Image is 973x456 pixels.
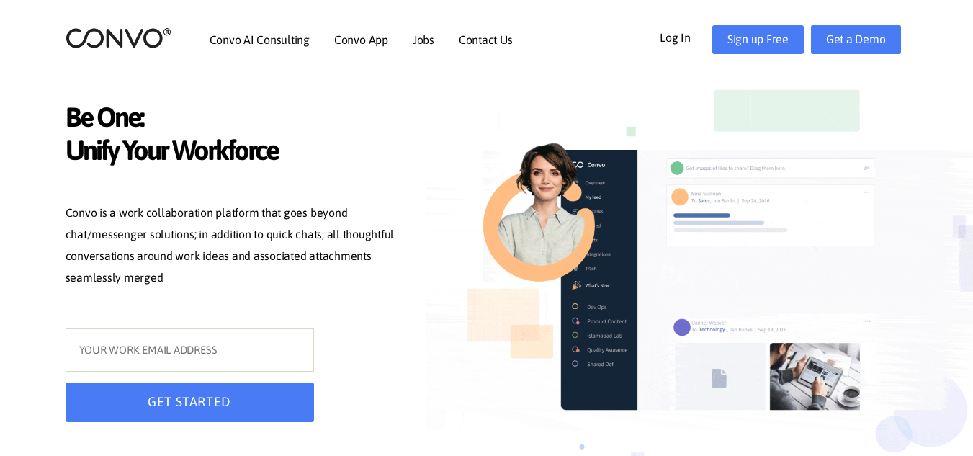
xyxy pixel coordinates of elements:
[811,25,901,54] a: Get a Demo
[660,25,712,48] a: Log In
[66,202,404,292] p: Convo is a work collaboration platform that goes beyond chat/messenger solutions; in addition to ...
[413,34,434,45] a: Jobs
[210,34,310,45] a: Convo AI Consulting
[66,134,404,171] span: Unify Your Workforce
[66,328,314,372] input: YOUR WORK EMAIL ADDRESS
[66,383,314,422] button: GET STARTED
[712,25,804,54] a: Sign up Free
[459,34,513,45] a: Contact Us
[66,101,404,138] span: Be One:
[334,34,388,45] a: Convo App
[66,27,171,49] img: logo_2.png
